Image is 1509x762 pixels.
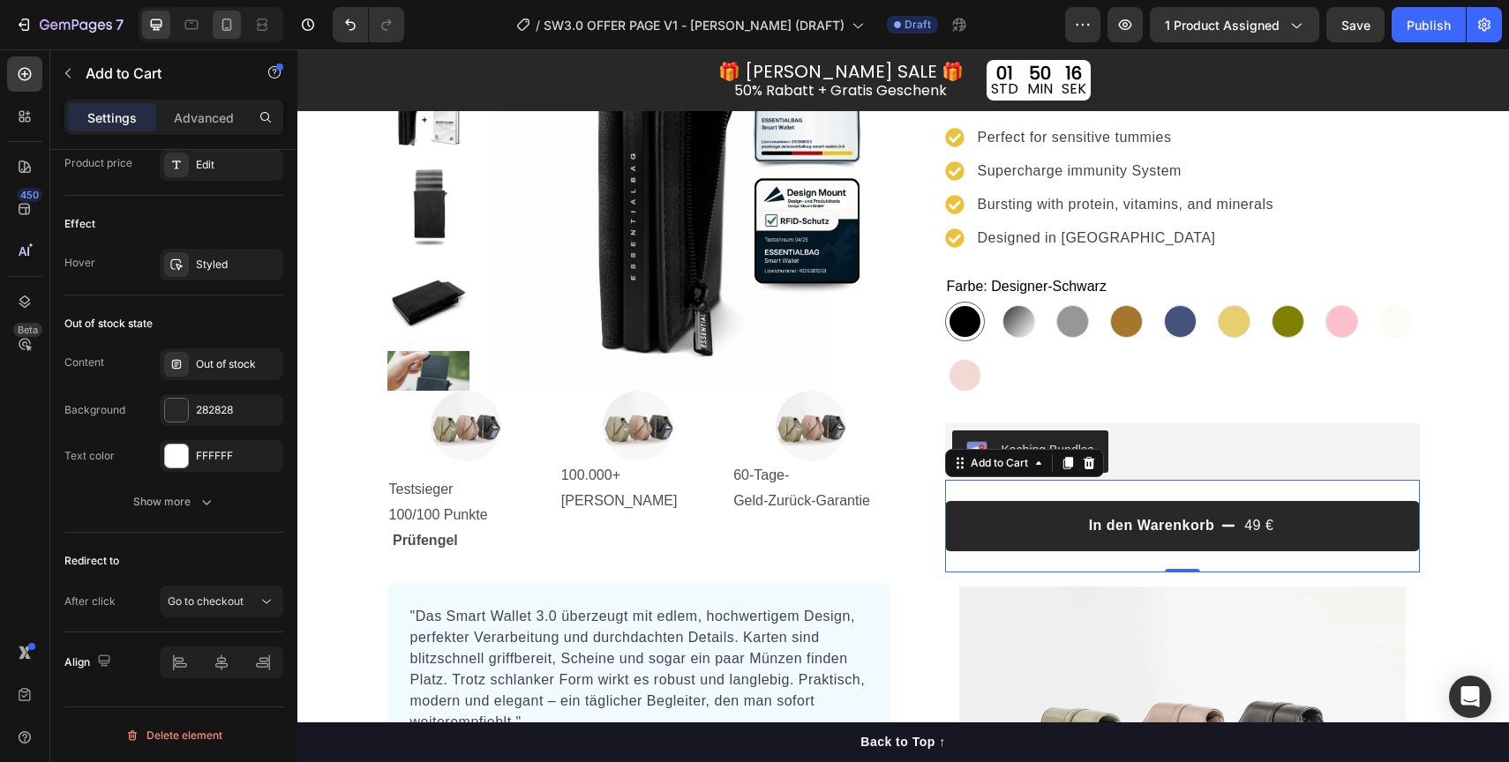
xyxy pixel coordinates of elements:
span: 100.000+ [PERSON_NAME] [264,418,380,459]
div: Styled [196,257,279,273]
span: / [536,16,540,34]
p: Add to Cart [86,63,236,84]
span: 1 product assigned [1165,16,1280,34]
div: Delete element [125,725,222,746]
button: In den Warenkorb [648,452,1122,502]
div: 282828 [196,402,279,418]
div: Open Intercom Messenger [1449,676,1491,718]
p: Advanced [174,108,234,127]
p: Designed in [GEOGRAPHIC_DATA] [680,178,977,199]
img: image_demo.jpg [478,341,549,412]
div: Publish [1407,16,1451,34]
span: Draft [905,17,931,33]
p: Supercharge immunity System [680,111,977,132]
div: Content [64,355,104,370]
div: 49 € [945,462,978,491]
button: 7 [7,7,131,42]
div: Background [64,402,125,418]
img: image_demo.jpg [305,341,376,412]
p: 7 [116,14,124,35]
button: Save [1326,7,1385,42]
div: Effect [64,216,95,232]
div: Beta [13,323,42,337]
button: Show more [64,486,283,518]
span: SW3.0 OFFER PAGE V1 - [PERSON_NAME] (DRAFT) [544,16,845,34]
div: Kaching Bundles [704,392,797,410]
span: Go to checkout [168,594,244,608]
div: After click [64,594,116,609]
p: Bursting with protein, vitamins, and minerals [680,145,977,166]
div: FFFFFF [196,448,279,464]
button: Kaching Bundles [655,381,811,423]
iframe: Design area [297,49,1509,762]
p: "Das Smart Wallet 3.0 überzeugt mit edlem, hochwertigem Design, perfekter Verarbeitung und durchd... [113,557,570,684]
button: Delete element [64,721,283,750]
div: Hover [64,255,95,271]
div: Edit [196,157,279,173]
div: Rich Text Editor. Editing area: main [792,466,918,487]
div: Redirect to [64,553,119,569]
button: Publish [1392,7,1466,42]
p: Settings [87,108,137,127]
div: Text color [64,448,115,464]
div: Out of stock [196,356,279,372]
div: Out of stock state [64,316,153,332]
button: Go to checkout [160,586,283,617]
p: In den Warenkorb [792,466,918,487]
legend: Farbe: Designer-Schwarz [648,223,811,252]
div: Product price [64,155,132,171]
div: Add to Cart [670,406,734,422]
div: 450 [17,188,42,202]
img: KachingBundles.png [669,392,690,413]
div: Align [64,650,115,674]
div: Back to Top ↑ [563,684,648,702]
div: Show more [133,493,215,511]
span: Geld-Zurück-Garantie [436,444,573,459]
span: Save [1341,18,1370,33]
button: 1 product assigned [1150,7,1319,42]
span: 60-Tage- [436,418,492,433]
p: Perfect for sensitive tummies [680,78,977,99]
div: Undo/Redo [333,7,404,42]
